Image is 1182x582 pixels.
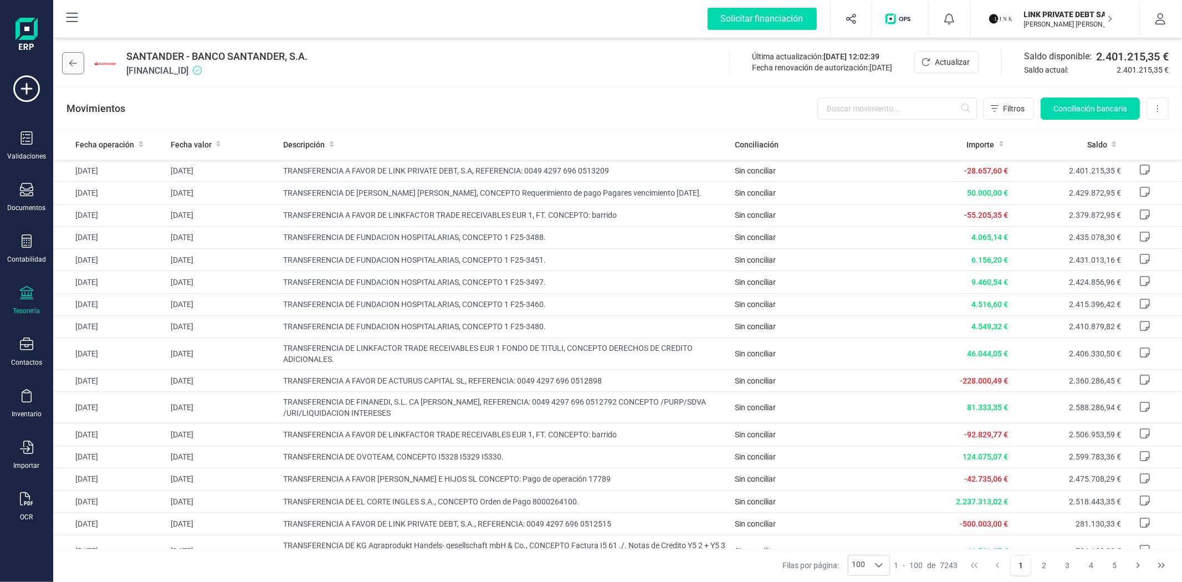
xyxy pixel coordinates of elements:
button: Filtros [984,98,1034,120]
span: 100 [848,555,868,575]
span: TRANSFERENCIA A FAVOR DE LINKFACTOR TRADE RECEIVABLES EUR 1, FT. CONCEPTO: barrido [283,210,726,221]
span: 100 [910,560,923,571]
span: 4.549,32 € [971,322,1008,331]
span: TRANSFERENCIA DE EL CORTE INGLES S.A., CONCEPTO Orden de Pago 8000264100. [283,496,726,507]
span: 81.333,35 € [967,403,1008,412]
span: 2.401.215,35 € [1117,64,1169,75]
td: [DATE] [53,204,166,226]
td: [DATE] [166,392,279,423]
span: Sin conciliar [735,233,776,242]
span: SANTANDER - BANCO SANTANDER, S.A. [126,49,308,64]
span: TRANSFERENCIA DE FUNDACION HOSPITALARIAS, CONCEPTO 1 F25-3488. [283,232,726,243]
td: [DATE] [166,446,279,468]
td: [DATE] [166,338,279,370]
button: Page 4 [1081,555,1102,576]
td: [DATE] [166,423,279,446]
span: Conciliación bancaria [1053,103,1127,114]
span: 4.516,60 € [971,300,1008,309]
span: Filtros [1003,103,1025,114]
td: 281.130,33 € [1012,513,1125,535]
td: [DATE] [53,315,166,338]
img: Logo Finanedi [16,18,38,53]
div: Importar [14,461,40,470]
td: [DATE] [166,491,279,513]
span: 46.044,05 € [967,349,1008,358]
img: Logo de OPS [886,13,915,24]
button: Conciliación bancaria [1041,98,1140,120]
button: Actualizar [914,51,979,73]
td: [DATE] [166,315,279,338]
span: Sin conciliar [735,256,776,264]
input: Buscar movimiento... [817,98,977,120]
span: Sin conciliar [735,300,776,309]
span: Sin conciliar [735,519,776,528]
td: [DATE] [53,392,166,423]
span: [DATE] 12:02:39 [823,52,879,61]
td: 2.406.330,50 € [1012,338,1125,370]
span: Sin conciliar [735,211,776,219]
button: Solicitar financiación [694,1,830,37]
span: Fecha valor [171,139,212,150]
div: Solicitar financiación [708,8,817,30]
span: 9.460,54 € [971,278,1008,287]
span: [FINANCIAL_ID] [126,64,308,78]
span: Actualizar [935,57,970,68]
span: 1 [894,560,899,571]
td: 2.435.078,30 € [1012,226,1125,248]
span: TRANSFERENCIA DE FUNDACION HOSPITALARIAS, CONCEPTO 1 F25-3451. [283,254,726,266]
div: Última actualización: [752,51,892,62]
span: Sin conciliar [735,547,776,555]
span: TRANSFERENCIA A FAVOR DE LINKFACTOR TRADE RECEIVABLES EUR 1, FT. CONCEPTO: barrido [283,429,726,440]
span: TRANSFERENCIA DE FUNDACION HOSPITALARIAS, CONCEPTO 1 F25-3480. [283,321,726,332]
td: [DATE] [53,370,166,392]
span: -28.657,60 € [964,166,1008,175]
button: Page 2 [1034,555,1055,576]
td: 2.401.215,35 € [1012,160,1125,182]
div: Documentos [8,203,46,212]
button: Previous Page [987,555,1008,576]
td: 2.410.879,82 € [1012,315,1125,338]
span: TRANSFERENCIA DE [PERSON_NAME] [PERSON_NAME], CONCEPTO Requerimiento de pago Pagares vencimiento ... [283,187,726,198]
td: [DATE] [53,160,166,182]
p: LINK PRIVATE DEBT SA [1024,9,1113,20]
div: Tesorería [13,307,40,315]
span: Sin conciliar [735,403,776,412]
button: Next Page [1128,555,1149,576]
div: Filas por página: [782,555,890,576]
span: Sin conciliar [735,474,776,483]
button: Logo de OPS [879,1,922,37]
td: [DATE] [166,535,279,566]
span: TRANSFERENCIA A FAVOR DE LINK PRIVATE DEBT, S.A, REFERENCIA: 0049 4297 696 0513209 [283,165,726,176]
td: [DATE] [166,370,279,392]
td: [DATE] [166,204,279,226]
td: 2.360.286,45 € [1012,370,1125,392]
span: -42.735,06 € [964,474,1008,483]
td: [DATE] [53,293,166,315]
td: 2.518.443,35 € [1012,491,1125,513]
span: Saldo [1087,139,1107,150]
td: [DATE] [166,271,279,293]
td: 781.133,33 € [1012,535,1125,566]
span: Sin conciliar [735,166,776,175]
span: 4.065,14 € [971,233,1008,242]
td: [DATE] [166,226,279,248]
td: [DATE] [166,468,279,490]
span: Sin conciliar [735,497,776,506]
img: LI [989,7,1013,31]
td: [DATE] [166,249,279,271]
span: Sin conciliar [735,322,776,331]
span: de [928,560,936,571]
div: Fecha renovación de autorización: [752,62,892,73]
div: - [894,560,958,571]
span: 46.581,67 € [967,547,1008,555]
span: Sin conciliar [735,376,776,385]
td: [DATE] [166,293,279,315]
button: Page 3 [1057,555,1078,576]
td: 2.506.953,59 € [1012,423,1125,446]
td: [DATE] [53,446,166,468]
td: [DATE] [53,468,166,490]
span: Sin conciliar [735,452,776,461]
td: 2.424.856,96 € [1012,271,1125,293]
button: Page 5 [1104,555,1125,576]
div: Validaciones [7,152,46,161]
